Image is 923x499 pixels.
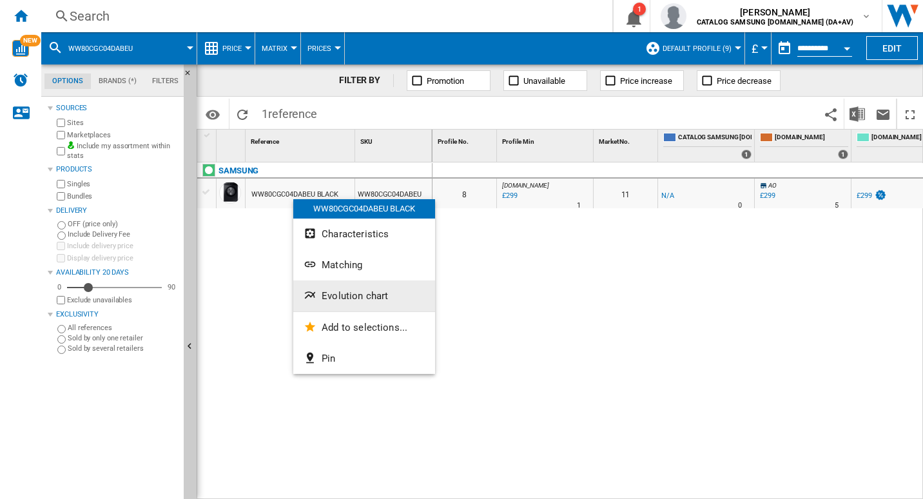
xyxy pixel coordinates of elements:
[293,343,435,374] button: Pin...
[322,228,389,240] span: Characteristics
[293,280,435,311] button: Evolution chart
[293,219,435,249] button: Characteristics
[322,353,335,364] span: Pin
[322,259,362,271] span: Matching
[293,312,435,343] button: Add to selections...
[322,322,407,333] span: Add to selections...
[322,290,388,302] span: Evolution chart
[293,199,435,219] div: WW80CGC04DABEU BLACK
[293,249,435,280] button: Matching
